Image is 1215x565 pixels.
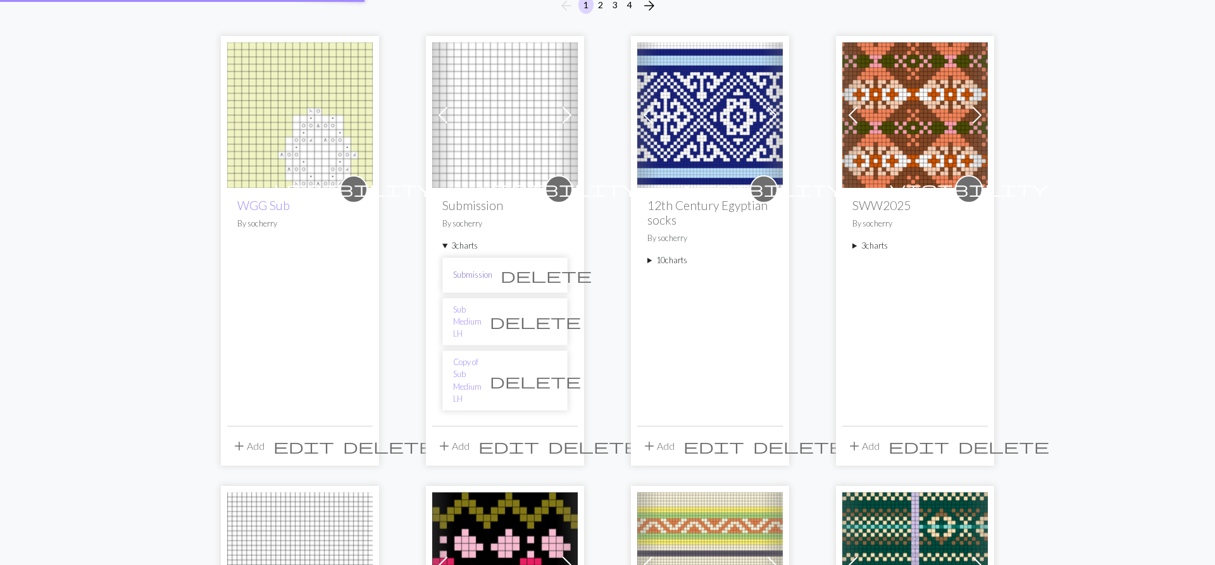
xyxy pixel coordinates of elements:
i: Edit [888,438,949,454]
img: Submission [432,42,578,188]
span: edit [478,437,539,455]
summary: 3charts [852,240,978,252]
h2: 12th Century Egyptian socks [647,198,773,227]
button: Delete chart [482,369,589,393]
summary: 3charts [442,240,568,252]
button: Delete chart [482,309,589,333]
a: WGG Sub [237,198,290,213]
img: WGG Sub [227,42,373,188]
summary: 10charts [647,254,773,266]
span: visibility [275,179,433,199]
button: Delete [954,434,1054,458]
img: 12th Century Egyptian socks [637,42,783,188]
button: Delete chart [492,263,600,287]
span: visibility [685,179,843,199]
p: By socherry [647,232,773,244]
button: Delete [544,434,644,458]
i: Edit [478,438,539,454]
h2: Submission [442,198,568,213]
a: SWW2025 [842,108,988,120]
p: By socherry [442,218,568,230]
a: Submission [453,269,492,281]
span: add [847,437,862,455]
i: private [275,177,433,202]
span: edit [888,437,949,455]
span: add [232,437,247,455]
p: By socherry [237,218,363,230]
button: Edit [884,434,954,458]
span: visibility [480,179,638,199]
button: Add [842,434,884,458]
a: Submission [432,108,578,120]
i: Edit [683,438,744,454]
a: Copy of Sub Medium LH [453,356,482,405]
span: delete [958,437,1049,455]
a: WGG Sub [227,108,373,120]
button: Add [227,434,269,458]
span: delete [501,266,592,284]
span: delete [490,313,581,330]
button: Edit [269,434,339,458]
span: delete [753,437,844,455]
a: Sub Medium LH [453,304,482,340]
i: private [480,177,638,202]
i: private [890,177,1048,202]
button: Add [432,434,474,458]
p: By socherry [852,218,978,230]
span: add [437,437,452,455]
button: Edit [679,434,749,458]
a: 12th Century Egyptian socks [637,108,783,120]
button: Add [637,434,679,458]
button: Delete [339,434,439,458]
span: edit [273,437,334,455]
i: private [685,177,843,202]
span: add [642,437,657,455]
button: Delete [749,434,849,458]
span: edit [683,437,744,455]
img: SWW2025 [842,42,988,188]
i: Edit [273,438,334,454]
h2: SWW2025 [852,198,978,213]
span: delete [490,372,581,390]
span: delete [343,437,434,455]
span: delete [548,437,639,455]
span: visibility [890,179,1048,199]
button: Edit [474,434,544,458]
